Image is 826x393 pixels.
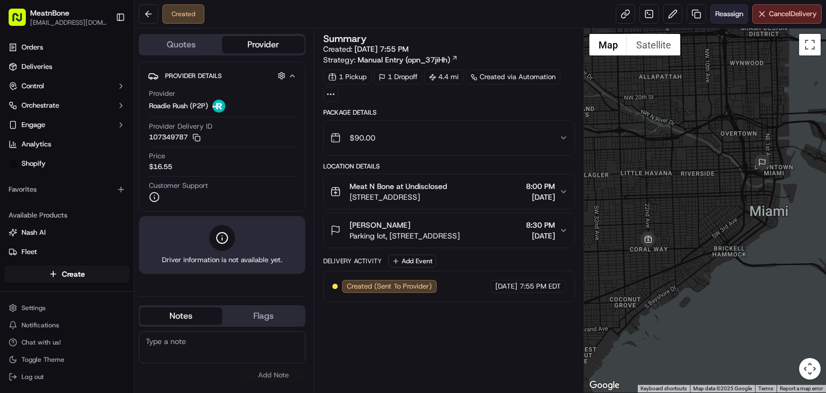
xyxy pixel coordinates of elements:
img: Nash [11,10,32,32]
span: 8:00 PM [526,181,555,192]
span: • [117,195,120,204]
button: Flags [222,307,304,325]
span: Created (Sent To Provider) [347,282,432,291]
button: Log out [4,369,130,384]
span: [STREET_ADDRESS] [350,192,447,202]
button: See all [167,137,196,150]
button: Reassign [710,4,748,24]
span: [DATE] [123,166,145,175]
h3: Summary [323,34,367,44]
button: Keyboard shortcuts [640,385,687,392]
a: Analytics [4,136,130,153]
span: Toggle Theme [22,355,65,364]
button: Provider [222,36,304,53]
button: Engage [4,116,130,134]
span: Create [62,269,85,279]
span: Chat with us! [22,338,61,347]
span: Driver information is not available yet. [162,255,282,265]
div: 💻 [91,241,99,250]
a: Created via Automation [466,69,560,85]
a: Fleet [9,247,125,257]
div: 1 Dropoff [374,69,422,85]
span: Deliveries [22,62,52,72]
a: Manual Entry (opn_37jiHh) [358,54,458,65]
button: Meat N Bone at Undisclosed[STREET_ADDRESS]8:00 PM[DATE] [324,174,574,209]
a: Orders [4,39,130,56]
span: MeatnBone [30,8,69,18]
img: Google [587,378,622,392]
a: 📗Knowledge Base [6,236,87,255]
div: Start new chat [48,102,176,113]
span: Wisdom [PERSON_NAME] [33,195,115,204]
span: Parking lot, [STREET_ADDRESS] [350,230,460,241]
span: [DATE] 7:55 PM [354,44,409,54]
a: Shopify [4,155,130,172]
img: Wisdom Oko [11,156,28,177]
button: Notifications [4,318,130,333]
span: Log out [22,373,44,381]
span: Provider [149,89,175,99]
a: Powered byPylon [76,266,130,275]
span: Control [22,81,44,91]
span: [DATE] [526,230,555,241]
span: 7:55 PM EDT [519,282,561,291]
div: 4.4 mi [424,69,464,85]
button: $90.00 [324,121,574,155]
button: Chat with us! [4,335,130,350]
div: Available Products [4,207,130,224]
button: Create [4,265,130,283]
span: Shopify [22,159,46,169]
div: Delivery Activity [323,257,382,265]
a: 💻API Documentation [87,236,177,255]
img: Shopify logo [9,159,17,168]
span: $90.00 [350,132,375,143]
span: 8:30 PM [526,220,555,230]
button: Show satellite imagery [627,34,680,55]
span: Provider Details [165,72,222,80]
span: Roadie Rush (P2P) [149,101,208,111]
a: Terms (opens in new tab) [758,385,773,391]
button: Quotes [140,36,222,53]
button: 107349787 [149,132,201,142]
div: Package Details [323,108,575,117]
button: Add Event [388,255,436,268]
button: Orchestrate [4,97,130,114]
span: [PERSON_NAME] [350,220,410,230]
button: [EMAIL_ADDRESS][DOMAIN_NAME] [30,18,107,27]
span: [DATE] [495,282,517,291]
button: MeatnBone[EMAIL_ADDRESS][DOMAIN_NAME] [4,4,111,30]
span: Settings [22,304,46,312]
span: Meat N Bone at Undisclosed [350,181,447,192]
span: Nash AI [22,228,46,237]
span: $16.55 [149,162,172,172]
button: Start new chat [183,106,196,118]
button: Fleet [4,243,130,261]
div: Favorites [4,181,130,198]
div: Past conversations [11,139,72,148]
span: Customer Support [149,181,208,191]
span: Reassign [715,9,743,19]
div: Location Details [323,162,575,171]
span: • [117,166,120,175]
div: 📗 [11,241,19,250]
a: Open this area in Google Maps (opens a new window) [587,378,622,392]
button: CancelDelivery [752,4,822,24]
img: roadie-logo-v2.jpg [212,100,225,113]
span: [DATE] [526,192,555,202]
button: Nash AI [4,224,130,241]
span: Created: [323,44,409,54]
a: Nash AI [9,228,125,237]
span: Manual Entry (opn_37jiHh) [358,54,450,65]
span: Notifications [22,321,59,329]
button: Settings [4,300,130,315]
a: Report a map error [780,385,823,391]
img: 1736555255976-a54dd68f-1ca7-489b-9aae-adbdc363a1c4 [22,196,30,205]
img: 1736555255976-a54dd68f-1ca7-489b-9aae-adbdc363a1c4 [22,167,30,176]
div: Strategy: [323,54,458,65]
button: Notes [140,307,222,325]
span: [DATE] [123,195,145,204]
div: We're available if you need us! [48,113,148,122]
span: Provider Delivery ID [149,122,212,131]
button: Provider Details [148,67,296,85]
